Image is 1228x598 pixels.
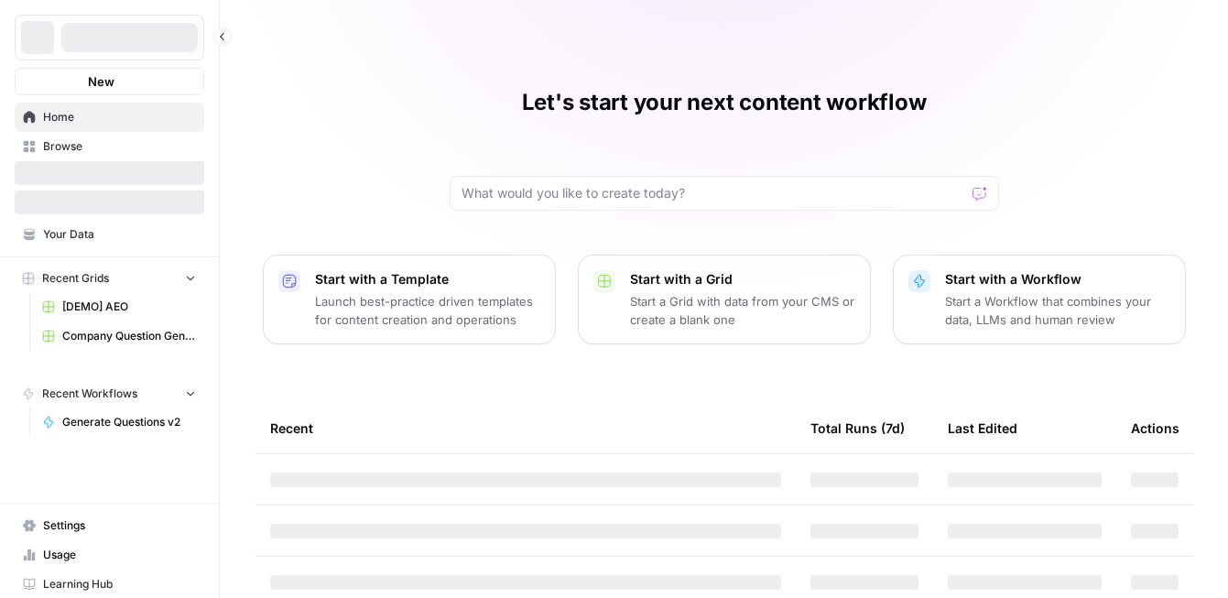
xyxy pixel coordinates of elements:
span: [DEMO] AEO [62,299,196,315]
a: Settings [15,511,204,540]
p: Start with a Workflow [945,270,1170,288]
a: Generate Questions v2 [34,408,204,437]
button: Recent Grids [15,265,204,292]
span: Learning Hub [43,576,196,593]
span: Recent Workflows [42,386,137,402]
a: Home [15,103,204,132]
span: Company Question Generation [62,328,196,344]
div: Total Runs (7d) [810,403,905,453]
span: Settings [43,517,196,534]
button: Start with a GridStart a Grid with data from your CMS or create a blank one [578,255,871,344]
button: Recent Workflows [15,380,204,408]
span: Generate Questions v2 [62,414,196,430]
a: Usage [15,540,204,570]
a: Browse [15,132,204,161]
span: Recent Grids [42,270,109,287]
p: Start a Grid with data from your CMS or create a blank one [630,292,855,329]
span: Browse [43,138,196,155]
span: Your Data [43,226,196,243]
span: Usage [43,547,196,563]
a: Your Data [15,220,204,249]
h1: Let's start your next content workflow [522,88,927,117]
p: Start with a Template [315,270,540,288]
span: New [88,72,114,91]
input: What would you like to create today? [462,184,965,202]
button: New [15,68,204,95]
p: Launch best-practice driven templates for content creation and operations [315,292,540,329]
p: Start a Workflow that combines your data, LLMs and human review [945,292,1170,329]
button: Start with a WorkflowStart a Workflow that combines your data, LLMs and human review [893,255,1186,344]
button: Start with a TemplateLaunch best-practice driven templates for content creation and operations [263,255,556,344]
div: Recent [270,403,781,453]
span: Home [43,109,196,125]
div: Actions [1131,403,1179,453]
div: Last Edited [948,403,1017,453]
p: Start with a Grid [630,270,855,288]
a: [DEMO] AEO [34,292,204,321]
a: Company Question Generation [34,321,204,351]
